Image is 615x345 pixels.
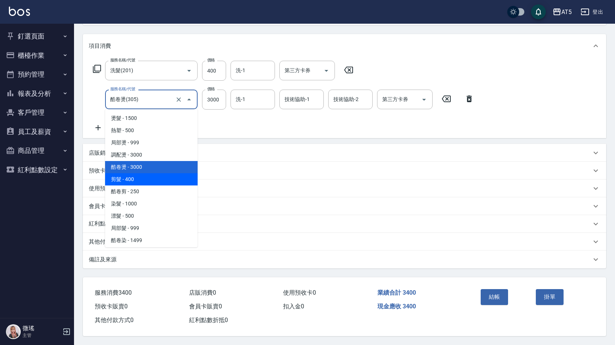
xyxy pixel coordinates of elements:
[531,4,546,19] button: save
[89,167,117,175] p: 預收卡販賣
[95,316,134,324] span: 其他付款方式 0
[89,202,117,210] p: 會員卡銷售
[6,324,21,339] img: Person
[189,316,228,324] span: 紅利點數折抵 0
[83,144,606,162] div: 店販銷售
[9,7,30,16] img: Logo
[89,238,122,246] p: 其他付款方式
[3,122,71,141] button: 員工及薪資
[95,289,132,296] span: 服務消費 3400
[110,57,135,63] label: 服務名稱/代號
[3,160,71,180] button: 紅利點數設定
[105,234,198,247] span: 酷卷染 - 1499
[83,58,606,138] div: 項目消費
[3,65,71,84] button: 預約管理
[83,215,606,233] div: 紅利點數剩餘點數: 1030換算比率: 1
[3,141,71,160] button: 商品管理
[105,161,198,173] span: 酷卷燙 - 3000
[3,103,71,122] button: 客戶管理
[105,173,198,185] span: 剪髮 - 400
[83,251,606,268] div: 備註及來源
[207,57,215,63] label: 價格
[105,185,198,198] span: 酷卷剪 - 250
[105,198,198,210] span: 染髮 - 1000
[418,94,430,105] button: Open
[89,256,117,264] p: 備註及來源
[110,86,135,92] label: 服務名稱/代號
[283,289,316,296] span: 使用預收卡 0
[189,289,216,296] span: 店販消費 0
[3,46,71,65] button: 櫃檯作業
[89,220,162,228] p: 紅利點數
[83,34,606,58] div: 項目消費
[377,289,416,296] span: 業績合計 3400
[83,180,606,197] div: 使用預收卡編輯訂單不得編輯預收卡使用
[105,124,198,137] span: 熱塑 - 500
[105,210,198,222] span: 漂髮 - 500
[105,149,198,161] span: 調配燙 - 3000
[83,233,606,251] div: 其他付款方式
[105,112,198,124] span: 燙髮 - 1500
[377,303,416,310] span: 現金應收 3400
[189,303,222,310] span: 會員卡販賣 0
[283,303,304,310] span: 扣入金 0
[105,222,198,234] span: 局部髮 - 999
[89,42,111,50] p: 項目消費
[89,185,117,192] p: 使用預收卡
[23,332,60,339] p: 主管
[536,289,564,305] button: 掛單
[83,197,606,215] div: 會員卡銷售
[578,5,606,19] button: 登出
[105,137,198,149] span: 局部燙 - 999
[174,94,184,105] button: Clear
[183,94,195,105] button: Close
[89,149,111,157] p: 店販銷售
[3,84,71,103] button: 報表及分析
[95,303,128,310] span: 預收卡販賣 0
[320,65,332,77] button: Open
[23,325,60,332] h5: 微瑤
[3,27,71,46] button: 釘選頁面
[207,86,215,92] label: 價格
[83,162,606,180] div: 預收卡販賣
[550,4,575,20] button: AT5
[481,289,508,305] button: 結帳
[561,7,572,17] div: AT5
[105,247,198,259] span: 免年終染髮短2次 - 0
[183,65,195,77] button: Open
